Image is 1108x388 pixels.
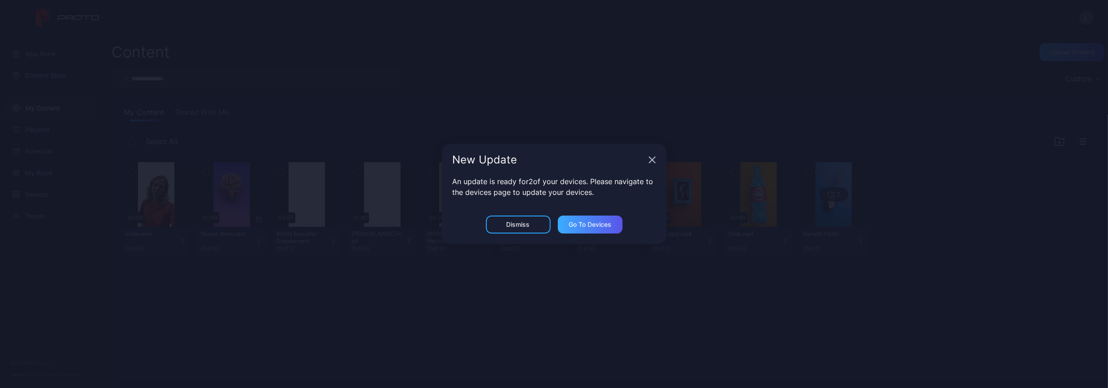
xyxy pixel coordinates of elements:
[453,154,645,165] div: New Update
[569,221,611,228] div: Go to devices
[453,176,656,198] p: An update is ready for 2 of your devices. Please navigate to the devices page to update your devi...
[486,216,551,234] button: Dismiss
[507,221,530,228] div: Dismiss
[558,216,623,234] button: Go to devices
